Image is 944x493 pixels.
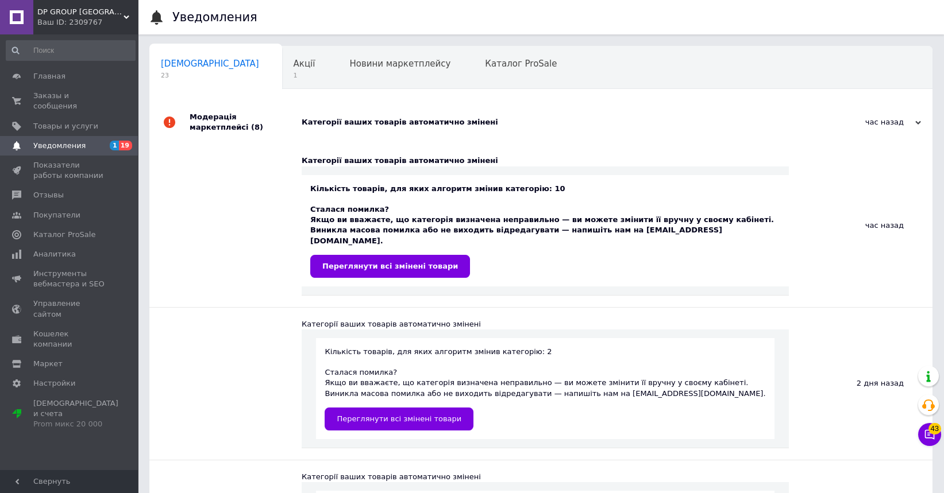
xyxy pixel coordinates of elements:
button: Чат с покупателем43 [918,423,941,446]
span: Переглянути всі змінені товари [322,262,458,270]
div: час назад [789,144,933,306]
input: Поиск [6,40,136,61]
span: Заказы и сообщения [33,91,106,111]
span: Новини маркетплейсу [349,59,450,69]
span: Переглянути всі змінені товари [337,414,461,423]
span: Кошелек компании [33,329,106,350]
div: 2 дня назад [789,308,933,460]
span: Маркет [33,359,63,369]
div: Prom микс 20 000 [33,419,118,429]
span: Покупатели [33,210,80,220]
span: (8) [251,123,263,131]
div: Категорії ваших товарів автоматично змінені [302,319,789,329]
div: Кількість товарів, для яких алгоритм змінив категорію: 2 Cталася помилка? Якщо ви вважаєте, що ка... [325,347,765,430]
span: Уведомления [33,141,86,151]
span: Главная [33,71,65,81]
span: [DEMOGRAPHIC_DATA] [161,59,259,69]
span: Каталог ProSale [33,230,95,240]
span: Акції [294,59,315,69]
span: Товары и услуги [33,121,98,131]
a: Переглянути всі змінені товари [325,407,473,430]
h1: Уведомления [172,10,257,24]
span: Каталог ProSale [485,59,557,69]
span: Показатели работы компании [33,160,106,181]
span: Настройки [33,378,75,389]
a: Переглянути всі змінені товари [310,255,470,278]
div: Категорії ваших товарів автоматично змінені [302,472,789,482]
span: Инструменты вебмастера и SEO [33,269,106,289]
span: 19 [119,141,132,150]
div: Модерація маркетплейсі [190,100,302,144]
span: [DEMOGRAPHIC_DATA] и счета [33,398,118,430]
div: Ваш ID: 2309767 [37,17,138,28]
span: Управление сайтом [33,298,106,319]
div: час назад [806,117,921,127]
span: Отзывы [33,190,64,200]
span: DP GROUP UKRAINE [37,7,124,17]
span: 43 [928,422,941,433]
span: 23 [161,71,259,80]
span: 1 [110,141,119,150]
div: Категорії ваших товарів автоматично змінені [302,117,806,127]
div: Категорії ваших товарів автоматично змінені [302,156,789,166]
div: Кількість товарів, для яких алгоритм змінив категорію: 10 Cталася помилка? Якщо ви вважаєте, що к... [310,184,780,278]
span: 1 [294,71,315,80]
span: Аналитика [33,249,76,259]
